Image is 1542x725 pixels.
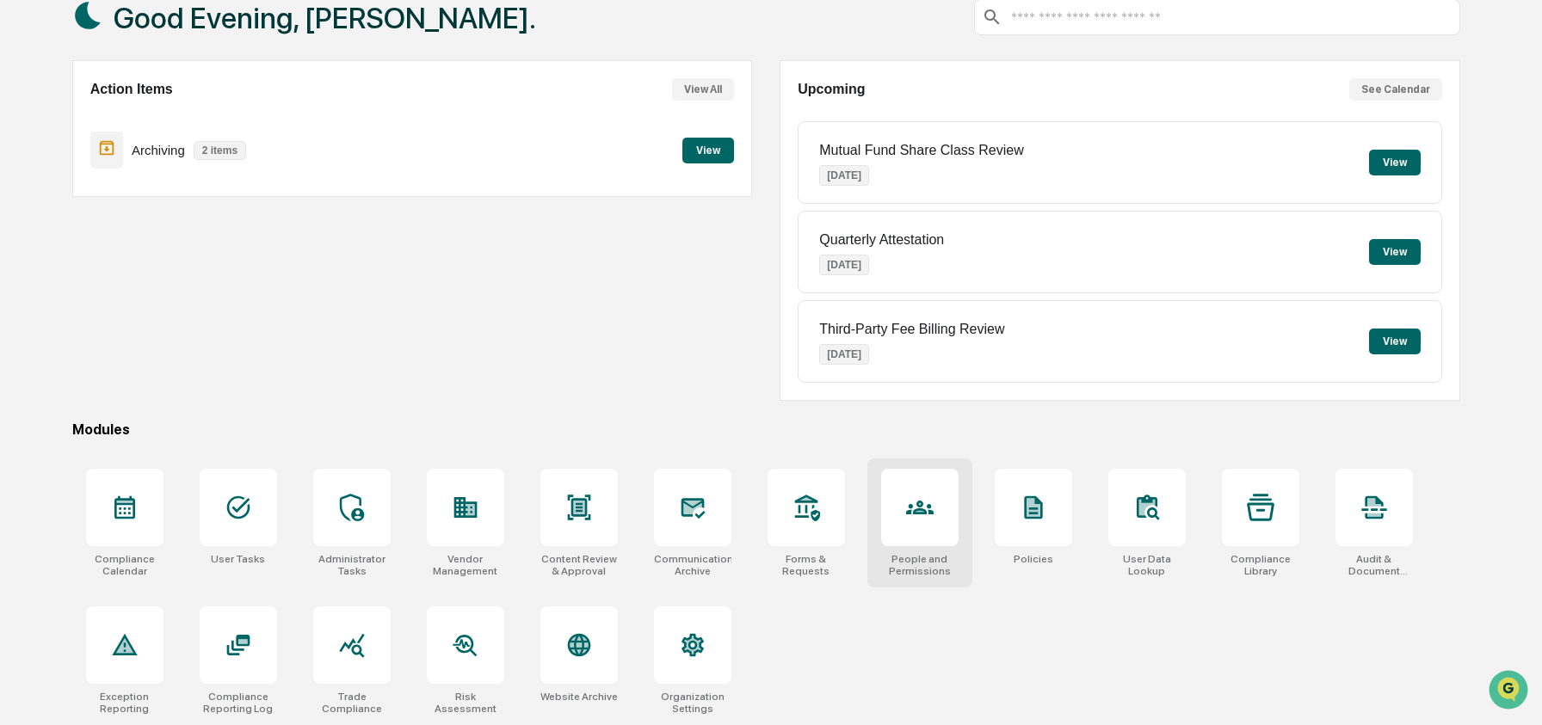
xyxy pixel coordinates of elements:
[1335,553,1413,577] div: Audit & Document Logs
[125,218,139,232] div: 🗄️
[142,217,213,234] span: Attestations
[34,217,111,234] span: Preclearance
[59,149,218,163] div: We're available if you need us!
[819,232,944,248] p: Quarterly Attestation
[540,691,618,703] div: Website Archive
[819,143,1023,158] p: Mutual Fund Share Class Review
[798,82,865,97] h2: Upcoming
[1369,329,1421,354] button: View
[121,291,208,304] a: Powered byPylon
[819,322,1004,337] p: Third-Party Fee Billing Review
[86,691,163,715] div: Exception Reporting
[1349,78,1442,101] button: See Calendar
[819,344,869,365] p: [DATE]
[1487,668,1533,715] iframe: Open customer support
[293,137,313,157] button: Start new chat
[211,553,265,565] div: User Tasks
[654,691,731,715] div: Organization Settings
[194,141,246,160] p: 2 items
[1369,239,1421,265] button: View
[90,82,173,97] h2: Action Items
[34,249,108,267] span: Data Lookup
[881,553,959,577] div: People and Permissions
[200,691,277,715] div: Compliance Reporting Log
[1222,553,1299,577] div: Compliance Library
[819,165,869,186] p: [DATE]
[1014,553,1053,565] div: Policies
[427,691,504,715] div: Risk Assessment
[17,251,31,265] div: 🔎
[10,210,118,241] a: 🖐️Preclearance
[171,292,208,304] span: Pylon
[17,132,48,163] img: 1746055101610-c473b297-6a78-478c-a979-82029cc54cd1
[132,143,185,157] p: Archiving
[540,553,618,577] div: Content Review & Approval
[118,210,220,241] a: 🗄️Attestations
[72,421,1460,438] div: Modules
[17,218,31,232] div: 🖐️
[682,141,734,157] a: View
[427,553,504,577] div: Vendor Management
[672,78,734,101] button: View All
[59,132,282,149] div: Start new chat
[17,36,313,64] p: How can we help?
[86,553,163,577] div: Compliance Calendar
[313,691,391,715] div: Trade Compliance
[1369,150,1421,175] button: View
[1108,553,1186,577] div: User Data Lookup
[654,553,731,577] div: Communications Archive
[682,138,734,163] button: View
[114,1,536,35] h1: Good Evening, [PERSON_NAME].
[313,553,391,577] div: Administrator Tasks
[819,255,869,275] p: [DATE]
[768,553,845,577] div: Forms & Requests
[10,243,115,273] a: 🔎Data Lookup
